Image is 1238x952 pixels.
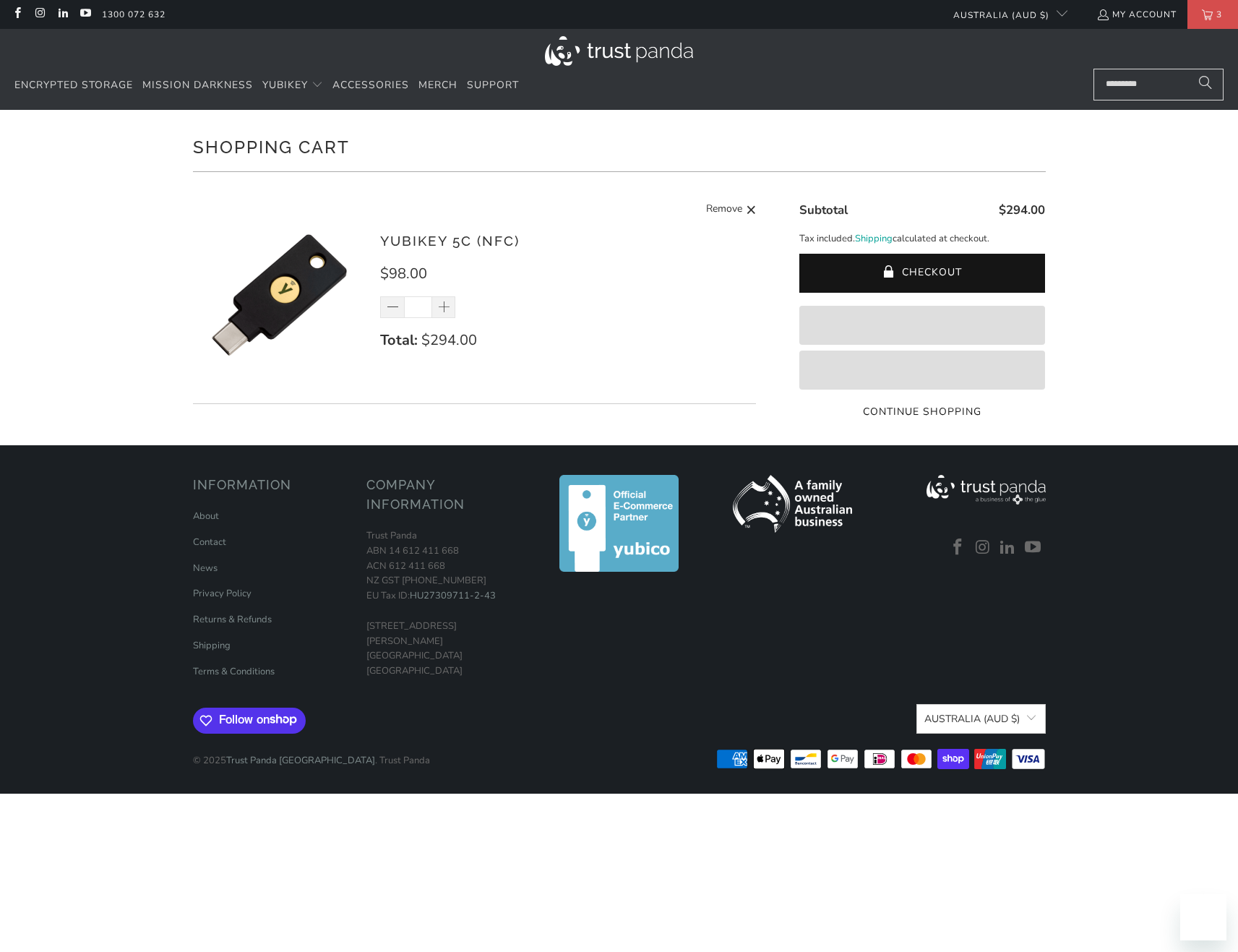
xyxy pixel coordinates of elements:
[193,562,218,575] a: News
[706,201,757,219] a: Remove
[56,9,69,20] a: Trust Panda Australia on LinkedIn
[1093,69,1224,100] input: Search...
[855,231,893,246] a: Shipping
[142,78,253,92] span: Mission Darkness
[226,754,375,767] a: Trust Panda [GEOGRAPHIC_DATA]
[332,78,409,92] span: Accessories
[421,330,477,350] span: $294.00
[332,69,409,103] a: Accessories
[193,639,231,652] a: Shipping
[1096,7,1177,22] a: My Account
[997,539,1019,557] a: Trust Panda Australia on LinkedIn
[193,208,366,382] img: YubiKey 5C (NFC)
[193,739,430,768] p: © 2025 . Trust Panda
[262,78,308,92] span: YubiKey
[193,510,219,523] a: About
[799,231,1045,246] p: Tax included. calculated at checkout.
[467,78,519,92] span: Support
[799,202,848,218] span: Subtotal
[14,69,519,103] nav: Translation missing: en.navigation.header.main_nav
[14,69,133,103] a: Encrypted Storage
[545,36,693,66] img: Trust Panda Australia
[799,404,1045,420] a: Continue Shopping
[102,7,166,22] a: 1300 072 632
[467,69,519,103] a: Support
[1023,539,1044,557] a: Trust Panda Australia on YouTube
[142,69,253,103] a: Mission Darkness
[193,613,272,626] a: Returns & Refunds
[79,9,91,20] a: Trust Panda Australia on YouTube
[999,202,1045,218] span: $294.00
[410,589,496,602] a: HU27309711-2-43
[193,132,1046,160] h1: Shopping Cart
[366,528,525,679] p: Trust Panda ABN 14 612 411 668 ACN 612 411 668 NZ GST [PHONE_NUMBER] EU Tax ID: [STREET_ADDRESS][...
[418,69,457,103] a: Merch
[14,78,133,92] span: Encrypted Storage
[193,587,252,600] a: Privacy Policy
[380,330,418,350] strong: Total:
[262,69,323,103] summary: YubiKey
[418,78,457,92] span: Merch
[193,536,226,549] a: Contact
[947,539,969,557] a: Trust Panda Australia on Facebook
[380,233,520,249] a: YubiKey 5C (NFC)
[916,704,1045,734] button: Australia (AUD $)
[1187,69,1224,100] button: Search
[380,264,427,283] span: $98.00
[11,9,23,20] a: Trust Panda Australia on Facebook
[706,201,742,219] span: Remove
[33,9,46,20] a: Trust Panda Australia on Instagram
[972,539,994,557] a: Trust Panda Australia on Instagram
[799,254,1045,293] button: Checkout
[193,665,275,678] a: Terms & Conditions
[1180,894,1226,940] iframe: Button to launch messaging window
